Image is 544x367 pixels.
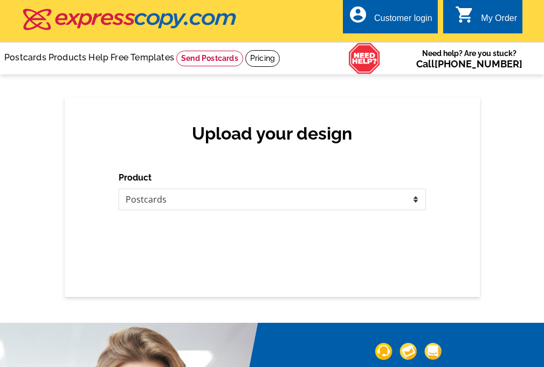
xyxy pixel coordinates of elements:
[400,343,417,361] img: support-img-2.png
[455,12,517,25] a: shopping_cart My Order
[119,171,152,184] label: Product
[348,12,432,25] a: account_circle Customer login
[416,58,522,70] span: Call
[129,123,415,144] h2: Upload your design
[375,343,392,361] img: support-img-1.png
[348,43,381,74] img: help
[88,52,108,63] a: Help
[416,48,522,70] span: Need help? Are you stuck?
[374,13,432,29] div: Customer login
[455,5,474,24] i: shopping_cart
[481,13,517,29] div: My Order
[49,52,87,63] a: Products
[435,58,522,70] a: [PHONE_NUMBER]
[4,52,46,63] a: Postcards
[111,52,174,63] a: Free Templates
[424,343,442,361] img: support-img-3_1.png
[348,5,368,24] i: account_circle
